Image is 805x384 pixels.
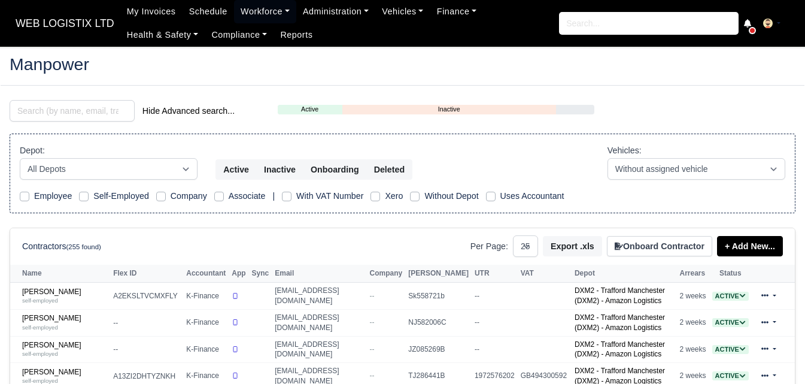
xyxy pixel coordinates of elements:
[712,318,749,327] span: Active
[10,100,135,122] input: Search (by name, email, transporter id) ...
[10,56,795,72] h2: Manpower
[110,283,183,310] td: A2EKSLTVCMXFLY
[110,309,183,336] td: --
[110,265,183,283] th: Flex ID
[677,283,709,310] td: 2 weeks
[712,292,749,300] a: Active
[171,189,207,203] label: Company
[10,11,120,35] span: WEB LOGISTIX LTD
[472,309,518,336] td: --
[677,265,709,283] th: Arrears
[272,265,366,283] th: Email
[370,345,375,353] span: --
[405,336,472,363] td: JZ085269B
[110,336,183,363] td: --
[229,265,248,283] th: App
[22,377,58,384] small: self-employed
[135,101,242,121] button: Hide Advanced search...
[370,292,375,300] span: --
[712,318,749,326] a: Active
[10,265,110,283] th: Name
[256,159,303,180] button: Inactive
[470,240,508,253] label: Per Page:
[205,23,274,47] a: Compliance
[274,23,319,47] a: Reports
[272,191,275,201] span: |
[272,283,366,310] td: [EMAIL_ADDRESS][DOMAIN_NAME]
[183,336,229,363] td: K-Finance
[183,283,229,310] td: K-Finance
[303,159,367,180] button: Onboarding
[20,144,45,158] label: Depot:
[22,350,58,357] small: self-employed
[575,340,665,359] a: DXM2 - Trafford Manchester (DXM2) - Amazon Logistics
[559,12,739,35] input: Search...
[709,265,752,283] th: Status
[93,189,149,203] label: Self-Employed
[229,189,266,203] label: Associate
[215,159,257,180] button: Active
[272,336,366,363] td: [EMAIL_ADDRESS][DOMAIN_NAME]
[575,313,665,332] a: DXM2 - Trafford Manchester (DXM2) - Amazon Logistics
[370,318,375,326] span: --
[183,265,229,283] th: Accountant
[712,345,749,353] a: Active
[22,324,58,331] small: self-employed
[575,286,665,305] a: DXM2 - Trafford Manchester (DXM2) - Amazon Logistics
[385,189,403,203] label: Xero
[472,283,518,310] td: --
[366,159,412,180] button: Deleted
[249,265,272,283] th: Sync
[22,341,107,358] a: [PERSON_NAME] self-employed
[22,241,101,252] h6: Contractors
[367,265,406,283] th: Company
[1,46,804,85] div: Manpower
[405,283,472,310] td: Sk558721b
[712,292,749,301] span: Active
[712,345,749,354] span: Active
[518,265,572,283] th: VAT
[22,314,107,331] a: [PERSON_NAME] self-employed
[66,243,101,250] small: (255 found)
[543,236,602,256] button: Export .xls
[278,104,342,114] a: Active
[472,336,518,363] td: --
[607,144,642,158] label: Vehicles:
[22,297,58,304] small: self-employed
[717,236,783,256] a: + Add New...
[677,336,709,363] td: 2 weeks
[405,265,472,283] th: [PERSON_NAME]
[370,371,375,380] span: --
[10,12,120,35] a: WEB LOGISTIX LTD
[424,189,478,203] label: Without Depot
[120,23,205,47] a: Health & Safety
[500,189,564,203] label: Uses Accountant
[342,104,556,114] a: Inactive
[405,309,472,336] td: NJ582006C
[712,236,783,256] div: + Add New...
[472,265,518,283] th: UTR
[272,309,366,336] td: [EMAIL_ADDRESS][DOMAIN_NAME]
[34,189,72,203] label: Employee
[712,371,749,380] a: Active
[572,265,677,283] th: Depot
[183,309,229,336] td: K-Finance
[22,288,107,305] a: [PERSON_NAME] self-employed
[677,309,709,336] td: 2 weeks
[296,189,363,203] label: With VAT Number
[607,236,712,256] button: Onboard Contractor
